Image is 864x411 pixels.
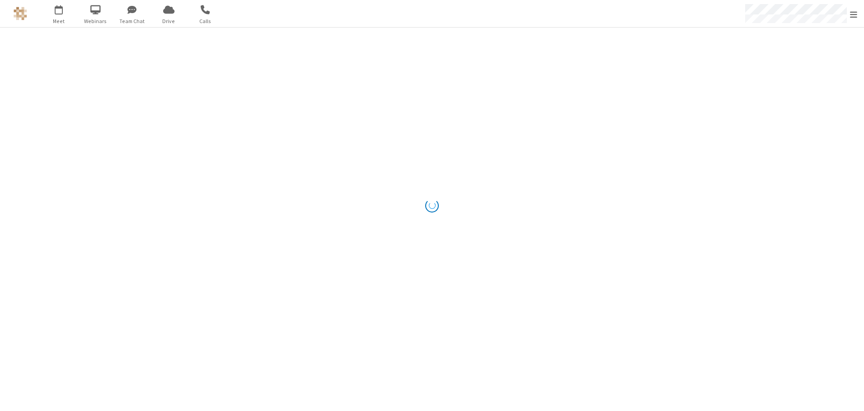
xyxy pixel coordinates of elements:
[42,17,76,25] span: Meet
[79,17,113,25] span: Webinars
[152,17,186,25] span: Drive
[14,7,27,20] img: QA Selenium DO NOT DELETE OR CHANGE
[188,17,222,25] span: Calls
[115,17,149,25] span: Team Chat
